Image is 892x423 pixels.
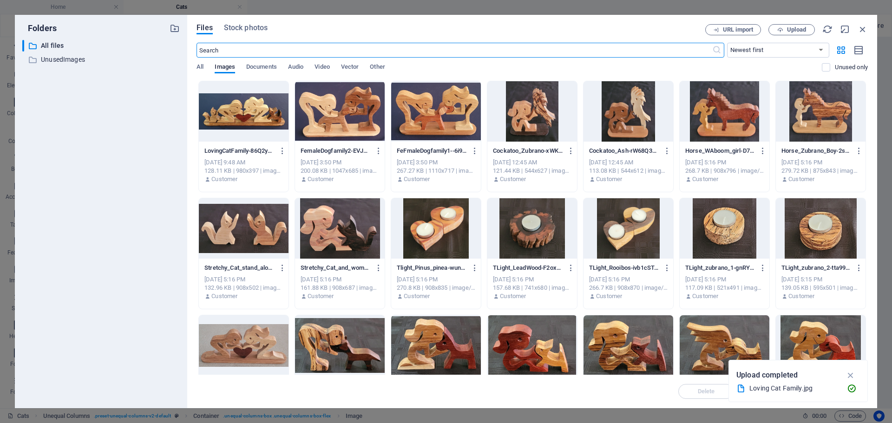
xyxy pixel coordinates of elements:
p: TLight_LeadWood-F2ox_oC_Bi5IhkBz8FfEtg.jpg [493,264,563,272]
p: TLight_Rooibos-ivb1cSTq1fC8301hzr-o-Q.jpg [589,264,659,272]
p: FemaleDogfamily2-EVJTdH-9HpWVoMgsDiHnRw.jpg [301,147,370,155]
p: Horse_Zubrano_Boy-2srlh9-myGeg7d5b9lYFgw.jpg [781,147,851,155]
p: Customer [692,175,718,183]
p: Customer [404,175,430,183]
p: Customer [211,175,237,183]
span: Upload [787,27,806,33]
p: Customer [404,292,430,300]
span: Documents [246,61,277,74]
i: Create new folder [170,23,180,33]
i: Close [858,24,868,34]
p: Cockatoo_Ash-rW68Q31uvB62VJlyFw4Asw.jpg [589,147,659,155]
p: All files [41,40,163,51]
div: [DATE] 9:48 AM [204,158,283,167]
p: Customer [788,292,814,300]
div: 113.08 KB | 544x612 | image/jpeg [589,167,668,175]
p: Customer [211,292,237,300]
div: 266.7 KB | 908x870 | image/jpeg [589,284,668,292]
span: All [197,61,203,74]
span: Files [197,22,213,33]
p: Customer [500,175,526,183]
p: UnusedImages [41,54,163,65]
div: [DATE] 5:16 PM [685,275,764,284]
span: Audio [288,61,303,74]
span: Vector [341,61,359,74]
div: 200.08 KB | 1047x685 | image/jpeg [301,167,379,175]
p: Customer [788,175,814,183]
span: Video [315,61,329,74]
div: [DATE] 5:16 PM [397,275,475,284]
p: TLight_zubrano_2-tta99Fh2LOLZgiSkTp0ZEg.jpg [781,264,851,272]
div: ​ [22,40,24,52]
p: Displays only files that are not in use on the website. Files added during this session can still... [835,63,868,72]
p: Upload completed [736,369,798,381]
p: Folders [22,22,57,34]
div: 157.68 KB | 741x680 | image/jpeg [493,284,571,292]
button: URL import [705,24,761,35]
input: Search [197,43,712,58]
div: Loving Cat Family.jpg [749,383,840,394]
i: Minimize [840,24,850,34]
p: FeFmaleDogfamily1--6i9T5yhlUYQf8-HqZwpIA-_6Y02CVigRaimZZl3KyJOA.jpg [397,147,466,155]
span: Images [215,61,235,74]
div: [DATE] 5:16 PM [781,158,860,167]
p: Customer [308,175,334,183]
div: 268.7 KB | 908x796 | image/jpeg [685,167,764,175]
div: [DATE] 3:50 PM [301,158,379,167]
div: 128.11 KB | 980x397 | image/jpeg [204,167,283,175]
p: Customer [692,292,718,300]
p: Horse_WAboom_girl-D7KknQWfIPcrXshJx5rBmg.jpg [685,147,755,155]
div: 270.8 KB | 908x835 | image/jpeg [397,284,475,292]
div: 139.05 KB | 595x501 | image/jpeg [781,284,860,292]
p: Customer [596,175,622,183]
div: [DATE] 5:16 PM [204,275,283,284]
div: [DATE] 5:16 PM [589,275,668,284]
p: Customer [500,292,526,300]
div: 132.96 KB | 908x502 | image/jpeg [204,284,283,292]
div: 279.72 KB | 875x843 | image/jpeg [781,167,860,175]
div: [DATE] 3:50 PM [397,158,475,167]
button: Upload [768,24,815,35]
p: Cockatoo_Zubrano-xWKBVeAch8x8OxwLrJFFSw.jpg [493,147,563,155]
p: Tlight_Pinus_pinea-wun7VPagK_N2mGBurftPIw.jpg [397,264,466,272]
div: UnusedImages [22,54,180,65]
div: 117.09 KB | 521x491 | image/jpeg [685,284,764,292]
p: LovingCatFamily-86Q2yArTc8IeLfUY6d5_Iw.jpg [204,147,274,155]
div: [DATE] 12:45 AM [589,158,668,167]
p: TLight_zubrano_1-gnRY0eiaHuMiEqb3AuPwLg.jpg [685,264,755,272]
p: Stretchy_Cat_stand_alone-2cjJYl9-dAL6ZRfB8CAxBQ.jpg [204,264,274,272]
p: Stretchy_Cat_and_woman-_px0bdDo1tN3Svf8pFmBAA.jpg [301,264,370,272]
div: [DATE] 5:16 PM [301,275,379,284]
i: Reload [822,24,833,34]
p: Customer [308,292,334,300]
p: Customer [596,292,622,300]
div: 161.88 KB | 908x687 | image/jpeg [301,284,379,292]
div: 121.44 KB | 544x627 | image/jpeg [493,167,571,175]
span: URL import [723,27,753,33]
div: [DATE] 5:16 PM [685,158,764,167]
span: Stock photos [224,22,268,33]
span: Other [370,61,385,74]
div: [DATE] 5:16 PM [493,275,571,284]
div: [DATE] 5:15 PM [781,275,860,284]
div: [DATE] 12:45 AM [493,158,571,167]
div: 267.27 KB | 1110x717 | image/jpeg [397,167,475,175]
